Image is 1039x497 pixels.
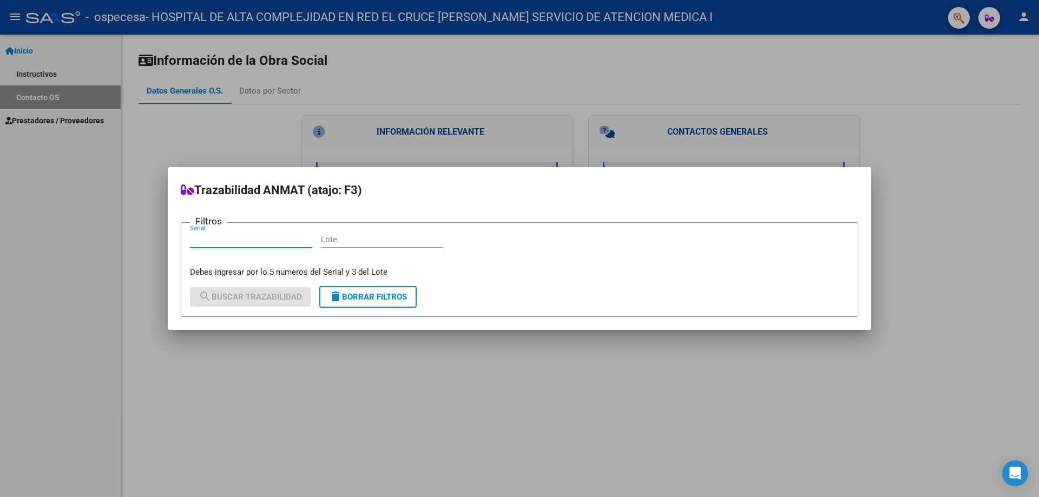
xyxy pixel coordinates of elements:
span: Borrar Filtros [329,292,407,302]
h3: Filtros [190,214,227,228]
button: Buscar Trazabilidad [190,287,311,307]
button: Borrar Filtros [319,286,417,308]
mat-icon: delete [329,290,342,303]
h2: Trazabilidad ANMAT (atajo: F3) [181,180,858,201]
span: Buscar Trazabilidad [199,292,302,302]
mat-icon: search [199,290,212,303]
div: Open Intercom Messenger [1002,460,1028,486]
p: Debes ingresar por lo 5 numeros del Serial y 3 del Lote [190,266,849,279]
